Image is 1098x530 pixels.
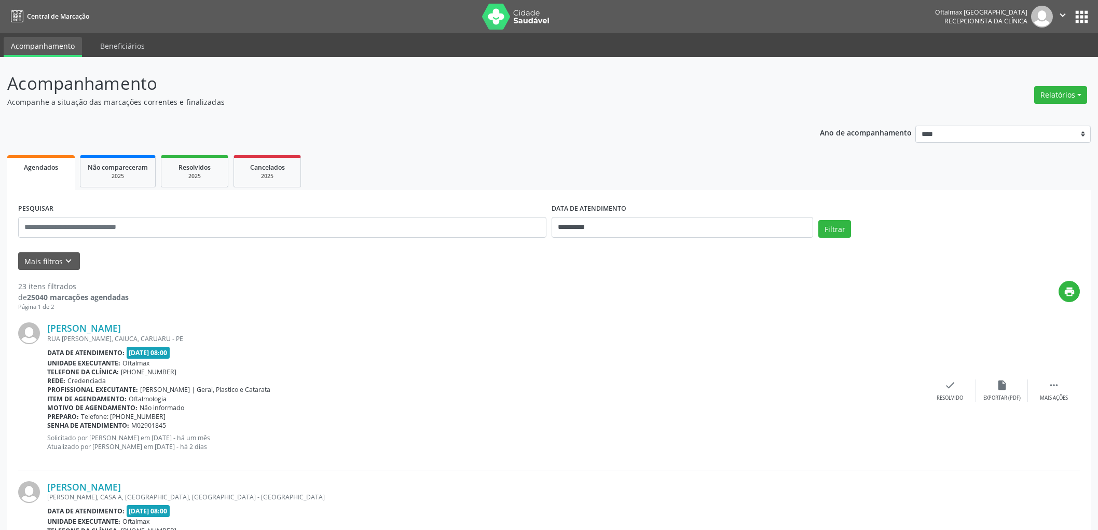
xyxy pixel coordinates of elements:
i: check [944,379,956,391]
span: Telefone: [PHONE_NUMBER] [81,412,166,421]
span: [DATE] 08:00 [127,347,170,359]
label: DATA DE ATENDIMENTO [552,201,626,217]
b: Senha de atendimento: [47,421,129,430]
button:  [1053,6,1073,28]
img: img [18,481,40,503]
b: Data de atendimento: [47,348,125,357]
button: Filtrar [818,220,851,238]
div: de [18,292,129,303]
p: Acompanhe a situação das marcações correntes e finalizadas [7,97,766,107]
i:  [1048,379,1060,391]
p: Solicitado por [PERSON_NAME] em [DATE] - há um mês Atualizado por [PERSON_NAME] em [DATE] - há 2 ... [47,433,924,451]
b: Item de agendamento: [47,395,127,403]
div: Mais ações [1040,395,1068,402]
div: Resolvido [937,395,963,402]
div: 2025 [241,172,293,180]
p: Acompanhamento [7,71,766,97]
a: Beneficiários [93,37,152,55]
span: Não compareceram [88,163,148,172]
div: Oftalmax [GEOGRAPHIC_DATA] [935,8,1027,17]
div: Exportar (PDF) [983,395,1021,402]
span: Cancelados [250,163,285,172]
button: Relatórios [1034,86,1087,104]
div: 2025 [88,172,148,180]
b: Preparo: [47,412,79,421]
div: RUA [PERSON_NAME], CAIUCA, CARUARU - PE [47,334,924,343]
span: [DATE] 08:00 [127,505,170,517]
span: Agendados [24,163,58,172]
span: Recepcionista da clínica [944,17,1027,25]
i: print [1064,286,1075,297]
div: [PERSON_NAME], CASA A, [GEOGRAPHIC_DATA], [GEOGRAPHIC_DATA] - [GEOGRAPHIC_DATA] [47,493,924,501]
button: Mais filtroskeyboard_arrow_down [18,252,80,270]
b: Unidade executante: [47,517,120,526]
span: Oftalmax [122,359,149,368]
span: M02901845 [131,421,166,430]
span: Oftalmologia [129,395,167,403]
a: [PERSON_NAME] [47,322,121,334]
button: apps [1073,8,1091,26]
a: Acompanhamento [4,37,82,57]
span: Credenciada [67,376,106,385]
i: keyboard_arrow_down [63,255,74,267]
b: Data de atendimento: [47,507,125,515]
b: Unidade executante: [47,359,120,368]
a: [PERSON_NAME] [47,481,121,493]
span: Oftalmax [122,517,149,526]
span: [PHONE_NUMBER] [121,368,176,376]
p: Ano de acompanhamento [820,126,912,139]
b: Rede: [47,376,65,385]
img: img [18,322,40,344]
span: Resolvidos [179,163,211,172]
strong: 25040 marcações agendadas [27,292,129,302]
div: 23 itens filtrados [18,281,129,292]
span: [PERSON_NAME] | Geral, Plastico e Catarata [140,385,270,394]
b: Telefone da clínica: [47,368,119,376]
i:  [1057,9,1068,21]
i: insert_drive_file [996,379,1008,391]
span: Central de Marcação [27,12,89,21]
a: Central de Marcação [7,8,89,25]
b: Motivo de agendamento: [47,403,138,412]
b: Profissional executante: [47,385,138,394]
div: Página 1 de 2 [18,303,129,311]
label: PESQUISAR [18,201,53,217]
span: Não informado [140,403,184,412]
img: img [1031,6,1053,28]
div: 2025 [169,172,221,180]
button: print [1059,281,1080,302]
